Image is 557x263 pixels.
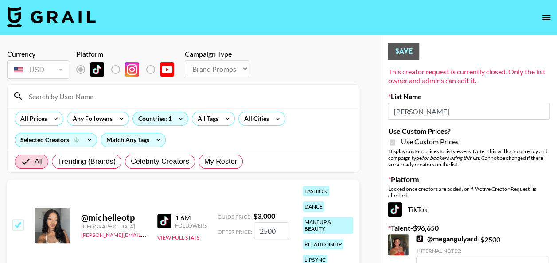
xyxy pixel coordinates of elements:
div: Followers [175,222,207,229]
span: Celebrity Creators [131,156,189,167]
label: Platform [388,175,550,184]
span: Use Custom Prices [401,137,458,146]
span: Guide Price: [218,213,252,220]
div: Remove selected talent to change platforms [76,60,181,79]
span: My Roster [204,156,237,167]
div: @ michelleotp [81,212,147,223]
label: Talent - $ 96,650 [388,224,550,232]
div: USD [9,62,67,77]
div: Campaign Type [185,50,249,58]
div: [GEOGRAPHIC_DATA] [81,223,147,230]
div: makeup & beauty [303,217,353,234]
div: All Prices [15,112,49,125]
a: @megangulyard [416,234,477,243]
span: Trending (Brands) [58,156,116,167]
em: for bookers using this list [421,155,479,161]
button: Save [388,43,419,60]
img: Grail Talent [7,6,96,27]
div: Display custom prices to list viewers. Note: This will lock currency and campaign type . Cannot b... [388,148,550,168]
img: TikTok [388,202,402,217]
div: fashion [303,186,329,196]
div: Countries: 1 [133,112,188,125]
div: Match Any Tags [101,133,165,147]
a: [PERSON_NAME][EMAIL_ADDRESS][DOMAIN_NAME] [81,230,212,238]
div: This creator request is currently closed. Only the list owner and admins can edit it. [388,67,550,85]
img: YouTube [160,62,174,77]
div: Locked once creators are added, or if "Active Creator Request" is checked. [388,186,550,199]
input: 3,000 [254,222,289,239]
input: Search by User Name [23,89,354,103]
div: TikTok [388,202,550,217]
div: All Tags [192,112,220,125]
img: TikTok [157,214,171,228]
div: 1.6M [175,213,207,222]
div: dance [303,201,324,212]
div: Currency [7,50,69,58]
div: Any Followers [67,112,114,125]
label: Use Custom Prices? [388,127,550,135]
img: TikTok [416,235,423,242]
div: Internal Notes: [416,248,548,254]
span: Offer Price: [218,228,252,235]
img: TikTok [90,62,104,77]
label: List Name [388,92,550,101]
div: Platform [76,50,181,58]
div: All Cities [239,112,271,125]
span: All [35,156,43,167]
div: Currency is locked to USD [7,58,69,81]
div: relationship [303,239,343,249]
div: Selected Creators [15,133,97,147]
button: open drawer [538,9,555,27]
strong: $ 3,000 [253,212,275,220]
button: View Full Stats [157,234,199,241]
img: Instagram [125,62,139,77]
